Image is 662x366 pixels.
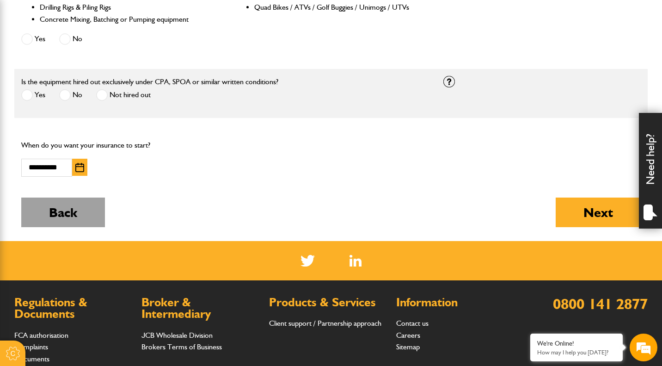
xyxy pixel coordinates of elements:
[14,342,48,351] a: Complaints
[141,331,213,340] a: JCB Wholesale Division
[553,295,648,313] a: 0800 141 2877
[556,198,641,227] button: Next
[21,33,45,45] label: Yes
[269,297,387,309] h2: Products & Services
[40,13,215,25] li: Concrete Mixing, Batching or Pumping equipment
[21,89,45,101] label: Yes
[396,297,514,309] h2: Information
[14,354,49,363] a: Documents
[59,89,82,101] label: No
[537,340,616,347] div: We're Online!
[141,342,222,351] a: Brokers Terms of Business
[21,198,105,227] button: Back
[349,255,362,267] img: Linked In
[59,33,82,45] label: No
[396,319,429,328] a: Contact us
[269,319,381,328] a: Client support / Partnership approach
[141,297,259,320] h2: Broker & Intermediary
[396,331,420,340] a: Careers
[254,1,429,13] li: Quad Bikes / ATVs / Golf Buggies / Unimogs / UTVs
[639,113,662,229] div: Need help?
[14,331,68,340] a: FCA authorisation
[40,1,215,13] li: Drilling Rigs & Piling Rigs
[14,297,132,320] h2: Regulations & Documents
[21,139,219,151] p: When do you want your insurance to start?
[537,349,616,356] p: How may I help you today?
[396,342,420,351] a: Sitemap
[96,89,151,101] label: Not hired out
[300,255,315,267] img: Twitter
[21,78,278,86] label: Is the equipment hired out exclusively under CPA, SPOA or similar written conditions?
[75,163,84,172] img: Choose date
[349,255,362,267] a: LinkedIn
